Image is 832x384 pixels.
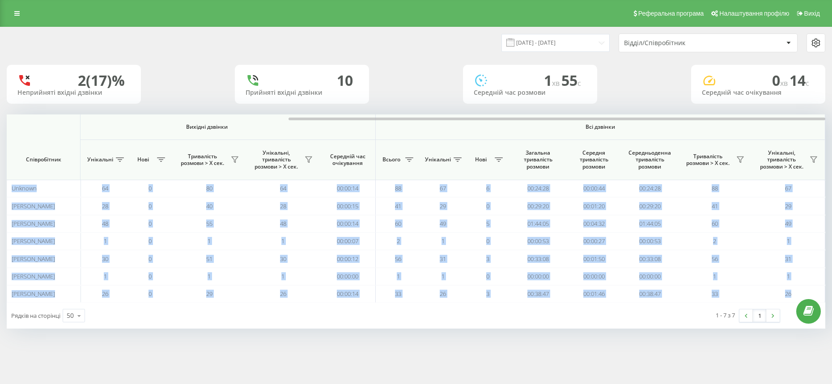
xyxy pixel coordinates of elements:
[440,255,446,263] span: 31
[440,219,446,228] span: 49
[208,272,211,280] span: 1
[104,237,107,245] span: 1
[566,180,622,197] td: 00:00:44
[622,197,678,215] td: 00:29:20
[787,237,790,245] span: 1
[12,202,55,210] span: [PERSON_NAME]
[712,290,718,298] span: 33
[132,156,154,163] span: Нові
[246,89,358,97] div: Прийняті вхідні дзвінки
[440,202,446,210] span: 29
[280,255,286,263] span: 30
[682,153,734,167] span: Тривалість розмови > Х сек.
[208,237,211,245] span: 1
[320,197,376,215] td: 00:00:15
[12,272,55,280] span: [PERSON_NAME]
[712,219,718,228] span: 60
[280,290,286,298] span: 26
[14,156,72,163] span: Співробітник
[12,219,55,228] span: [PERSON_NAME]
[206,255,212,263] span: 51
[17,89,130,97] div: Неприйняті вхідні дзвінки
[177,153,228,167] span: Тривалість розмови > Х сек.
[102,202,108,210] span: 28
[395,219,401,228] span: 60
[425,156,451,163] span: Унікальні
[440,290,446,298] span: 26
[486,272,489,280] span: 0
[638,10,704,17] span: Реферальна програма
[281,237,284,245] span: 1
[753,309,766,322] a: 1
[149,255,152,263] span: 0
[206,219,212,228] span: 55
[87,156,113,163] span: Унікальні
[337,72,353,89] div: 10
[486,184,489,192] span: 6
[716,311,735,320] div: 1 - 7 з 7
[780,78,790,88] span: хв
[628,149,671,170] span: Середньоденна тривалість розмови
[11,312,60,320] span: Рядків на сторінці
[713,237,716,245] span: 2
[102,290,108,298] span: 26
[566,250,622,267] td: 00:01:50
[250,149,302,170] span: Унікальні, тривалість розмови > Х сек.
[806,78,809,88] span: c
[320,232,376,250] td: 00:00:07
[280,219,286,228] span: 48
[622,180,678,197] td: 00:24:28
[510,268,566,285] td: 00:00:00
[395,202,401,210] span: 41
[149,219,152,228] span: 0
[561,71,581,90] span: 55
[756,149,807,170] span: Унікальні, тривалість розмови > Х сек.
[206,202,212,210] span: 40
[486,219,489,228] span: 5
[395,255,401,263] span: 56
[12,237,55,245] span: [PERSON_NAME]
[566,232,622,250] td: 00:00:27
[320,250,376,267] td: 00:00:12
[517,149,559,170] span: Загальна тривалість розмови
[719,10,789,17] span: Налаштування профілю
[566,285,622,303] td: 00:01:46
[622,250,678,267] td: 00:33:08
[470,156,492,163] span: Нові
[785,290,791,298] span: 26
[327,153,369,167] span: Середній час очікування
[441,272,445,280] span: 1
[713,272,716,280] span: 1
[474,89,586,97] div: Середній час розмови
[67,311,74,320] div: 50
[566,197,622,215] td: 00:01:20
[544,71,561,90] span: 1
[790,71,809,90] span: 14
[712,184,718,192] span: 88
[320,215,376,232] td: 00:00:14
[149,184,152,192] span: 0
[712,202,718,210] span: 41
[702,89,815,97] div: Середній час очікування
[12,184,37,192] span: Unknown
[380,156,403,163] span: Всього
[622,215,678,232] td: 01:44:05
[622,268,678,285] td: 00:00:00
[510,197,566,215] td: 00:29:20
[12,290,55,298] span: [PERSON_NAME]
[280,202,286,210] span: 28
[440,184,446,192] span: 67
[785,184,791,192] span: 67
[102,255,108,263] span: 30
[785,255,791,263] span: 31
[395,290,401,298] span: 33
[149,290,152,298] span: 0
[281,272,284,280] span: 1
[712,255,718,263] span: 56
[149,237,152,245] span: 0
[397,237,400,245] span: 2
[486,237,489,245] span: 0
[573,149,615,170] span: Середня тривалість розмови
[78,72,125,89] div: 2 (17)%
[12,255,55,263] span: [PERSON_NAME]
